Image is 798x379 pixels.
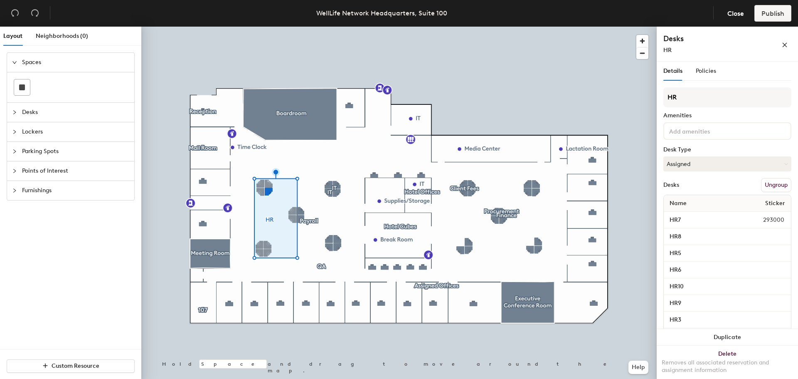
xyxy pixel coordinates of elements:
[663,182,679,188] div: Desks
[3,32,22,40] span: Layout
[662,359,793,374] div: Removes all associated reservation and assignment information
[761,178,791,192] button: Ungroup
[12,188,17,193] span: collapsed
[22,142,129,161] span: Parking Spots
[663,112,791,119] div: Amenities
[316,8,447,18] div: WellLife Network Headquarters, Suite 100
[12,129,17,134] span: collapsed
[22,53,129,72] span: Spaces
[665,248,789,259] input: Unnamed desk
[665,314,789,326] input: Unnamed desk
[727,10,744,17] span: Close
[761,196,789,211] span: Sticker
[665,196,691,211] span: Name
[665,264,789,276] input: Unnamed desk
[696,67,716,74] span: Policies
[663,156,791,171] button: Assigned
[665,214,743,226] input: Unnamed desk
[754,5,791,22] button: Publish
[665,231,789,243] input: Unnamed desk
[665,297,789,309] input: Unnamed desk
[7,359,135,373] button: Custom Resource
[628,361,648,374] button: Help
[665,281,789,292] input: Unnamed desk
[663,47,672,54] span: HR
[667,126,742,136] input: Add amenities
[663,33,755,44] h4: Desks
[22,181,129,200] span: Furnishings
[11,9,19,17] span: undo
[743,216,789,225] span: 293000
[12,168,17,173] span: collapsed
[52,362,99,369] span: Custom Resource
[12,60,17,65] span: expanded
[663,67,682,74] span: Details
[36,32,88,40] span: Neighborhoods (0)
[657,329,798,346] button: Duplicate
[7,5,23,22] button: Undo (⌘ + Z)
[22,122,129,141] span: Lockers
[22,103,129,122] span: Desks
[782,42,788,48] span: close
[663,146,791,153] div: Desk Type
[12,110,17,115] span: collapsed
[22,161,129,181] span: Points of Interest
[12,149,17,154] span: collapsed
[720,5,751,22] button: Close
[27,5,43,22] button: Redo (⌘ + ⇧ + Z)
